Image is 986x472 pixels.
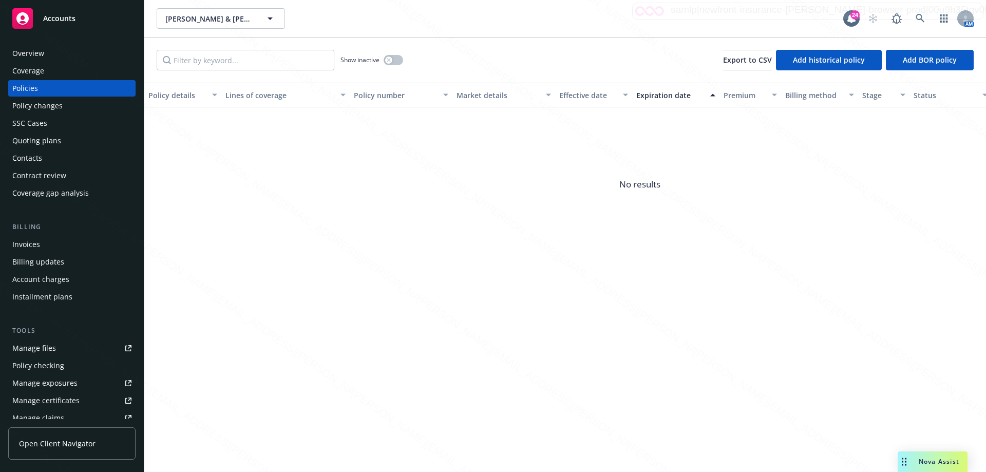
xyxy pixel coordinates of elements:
[850,10,860,20] div: 24
[8,167,136,184] a: Contract review
[350,83,452,107] button: Policy number
[559,90,617,101] div: Effective date
[12,150,42,166] div: Contacts
[8,326,136,336] div: Tools
[12,375,78,391] div: Manage exposures
[8,357,136,374] a: Policy checking
[12,392,80,409] div: Manage certificates
[8,222,136,232] div: Billing
[8,98,136,114] a: Policy changes
[340,55,380,64] span: Show inactive
[12,410,64,426] div: Manage claims
[8,133,136,149] a: Quoting plans
[785,90,843,101] div: Billing method
[919,457,959,466] span: Nova Assist
[8,115,136,131] a: SSC Cases
[8,410,136,426] a: Manage claims
[148,90,206,101] div: Policy details
[12,289,72,305] div: Installment plans
[12,340,56,356] div: Manage files
[858,83,909,107] button: Stage
[452,83,555,107] button: Market details
[632,83,719,107] button: Expiration date
[8,271,136,288] a: Account charges
[12,236,40,253] div: Invoices
[225,90,334,101] div: Lines of coverage
[354,90,437,101] div: Policy number
[8,80,136,97] a: Policies
[8,150,136,166] a: Contacts
[898,451,911,472] div: Drag to move
[781,83,858,107] button: Billing method
[43,14,75,23] span: Accounts
[793,55,865,65] span: Add historical policy
[910,8,931,29] a: Search
[863,8,883,29] a: Start snowing
[8,289,136,305] a: Installment plans
[12,80,38,97] div: Policies
[723,55,772,65] span: Export to CSV
[8,4,136,33] a: Accounts
[8,375,136,391] a: Manage exposures
[12,357,64,374] div: Policy checking
[8,185,136,201] a: Coverage gap analysis
[12,254,64,270] div: Billing updates
[12,271,69,288] div: Account charges
[898,451,968,472] button: Nova Assist
[934,8,954,29] a: Switch app
[165,13,254,24] span: [PERSON_NAME] & [PERSON_NAME]
[914,90,976,101] div: Status
[12,115,47,131] div: SSC Cases
[886,50,974,70] button: Add BOR policy
[12,167,66,184] div: Contract review
[157,50,334,70] input: Filter by keyword...
[724,90,766,101] div: Premium
[12,98,63,114] div: Policy changes
[862,90,894,101] div: Stage
[719,83,781,107] button: Premium
[636,90,704,101] div: Expiration date
[723,50,772,70] button: Export to CSV
[8,63,136,79] a: Coverage
[12,133,61,149] div: Quoting plans
[8,340,136,356] a: Manage files
[12,45,44,62] div: Overview
[8,236,136,253] a: Invoices
[8,45,136,62] a: Overview
[8,254,136,270] a: Billing updates
[12,185,89,201] div: Coverage gap analysis
[144,83,221,107] button: Policy details
[886,8,907,29] a: Report a Bug
[157,8,285,29] button: [PERSON_NAME] & [PERSON_NAME]
[903,55,957,65] span: Add BOR policy
[776,50,882,70] button: Add historical policy
[457,90,540,101] div: Market details
[19,438,96,449] span: Open Client Navigator
[555,83,632,107] button: Effective date
[221,83,350,107] button: Lines of coverage
[12,63,44,79] div: Coverage
[8,392,136,409] a: Manage certificates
